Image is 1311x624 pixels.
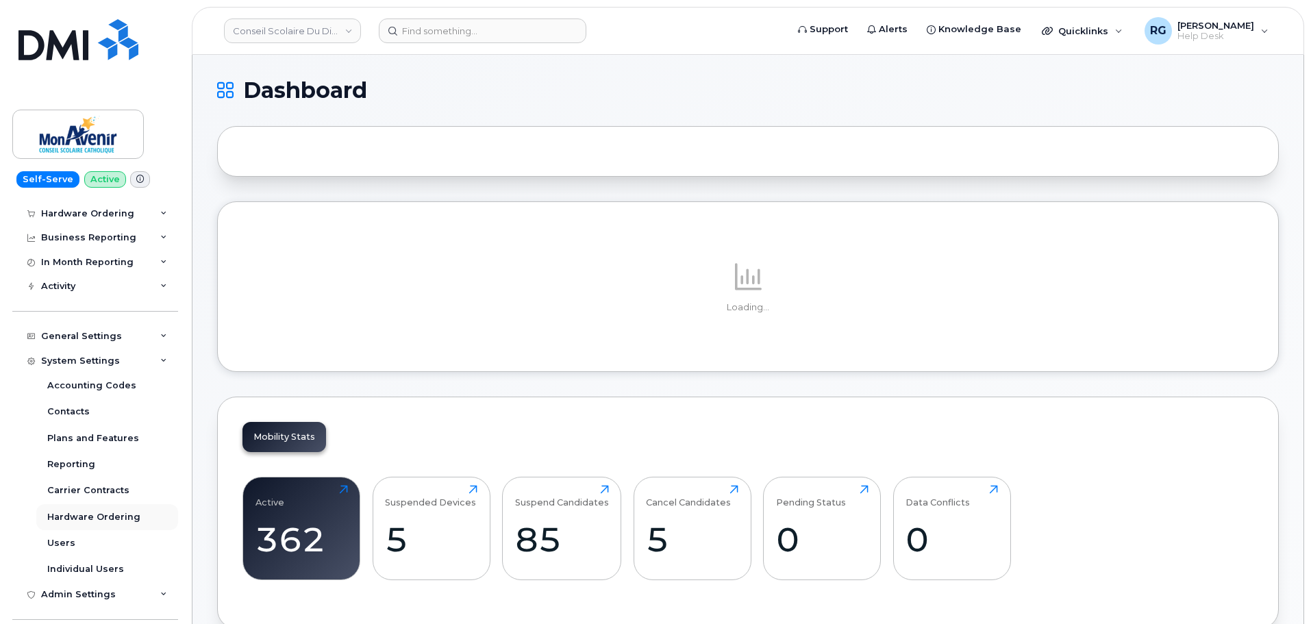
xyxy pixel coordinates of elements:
a: Suspend Candidates85 [515,485,609,573]
div: Cancel Candidates [646,485,731,508]
p: Loading... [242,301,1253,314]
div: 5 [646,519,738,560]
div: 362 [255,519,348,560]
div: 0 [906,519,998,560]
a: Suspended Devices5 [385,485,477,573]
div: 0 [776,519,869,560]
a: Pending Status0 [776,485,869,573]
div: Suspend Candidates [515,485,609,508]
a: Data Conflicts0 [906,485,998,573]
div: Pending Status [776,485,846,508]
div: Suspended Devices [385,485,476,508]
div: 85 [515,519,609,560]
div: Active [255,485,284,508]
a: Cancel Candidates5 [646,485,738,573]
div: 5 [385,519,477,560]
span: Dashboard [243,80,367,101]
a: Active362 [255,485,348,573]
div: Data Conflicts [906,485,970,508]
